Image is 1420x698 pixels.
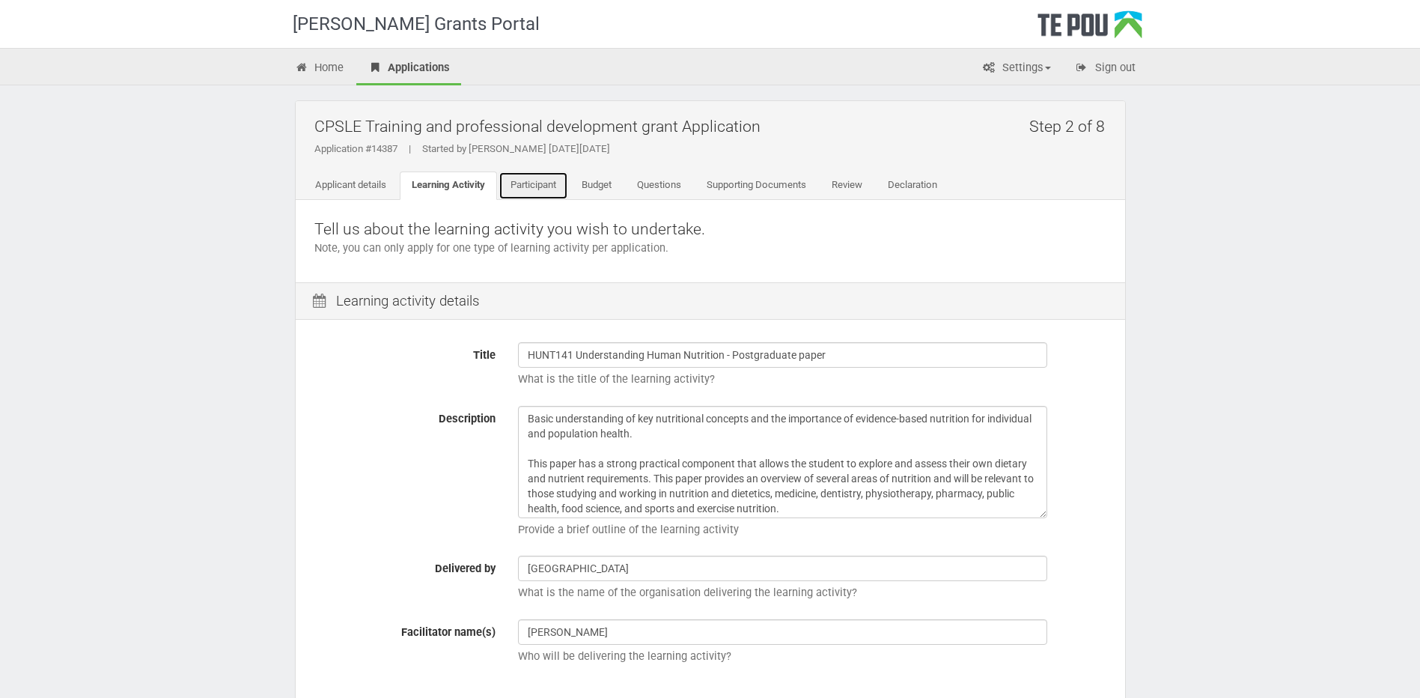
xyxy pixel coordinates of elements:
div: Te Pou Logo [1037,10,1142,48]
a: Declaration [876,172,949,200]
a: Review [820,172,874,200]
a: Questions [625,172,693,200]
a: Supporting Documents [695,172,818,200]
a: Settings [971,52,1062,85]
a: Learning Activity [400,172,497,200]
span: Facilitator name(s) [401,625,496,639]
a: Sign out [1064,52,1147,85]
textarea: Basic understanding of key nutritional concepts and the importance of evidence-based nutrition fo... [518,406,1047,518]
div: Application #14387 Started by [PERSON_NAME] [DATE][DATE] [314,142,1114,156]
p: What is the name of the organisation delivering the learning activity? [518,585,1106,601]
a: Applications [356,52,461,85]
a: Applicant details [303,172,398,200]
span: | [397,143,422,154]
h2: Step 2 of 8 [1029,109,1114,144]
span: Delivered by [435,562,496,575]
p: Note, you can only apply for one type of learning activity per application. [314,240,1106,256]
a: Participant [499,172,568,200]
p: Provide a brief outline of the learning activity [518,522,1106,538]
p: Who will be delivering the learning activity? [518,649,1106,664]
a: Budget [570,172,624,200]
p: Tell us about the learning activity you wish to undertake. [314,219,1106,240]
span: Title [473,348,496,362]
h2: CPSLE Training and professional development grant Application [314,109,1114,144]
p: What is the title of the learning activity? [518,371,1106,387]
span: Description [439,412,496,425]
div: Learning activity details [296,282,1125,321]
a: Home [284,52,356,85]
